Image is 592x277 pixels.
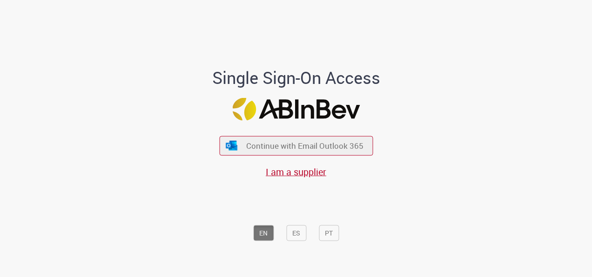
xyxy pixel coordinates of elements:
[167,68,425,87] h1: Single Sign-On Access
[225,140,238,150] img: ícone Azure/Microsoft 360
[286,225,306,241] button: ES
[232,98,360,121] img: Logo ABInBev
[219,136,373,155] button: ícone Azure/Microsoft 360 Continue with Email Outlook 365
[253,225,274,241] button: EN
[266,165,326,178] a: I am a supplier
[319,225,339,241] button: PT
[246,140,363,151] span: Continue with Email Outlook 365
